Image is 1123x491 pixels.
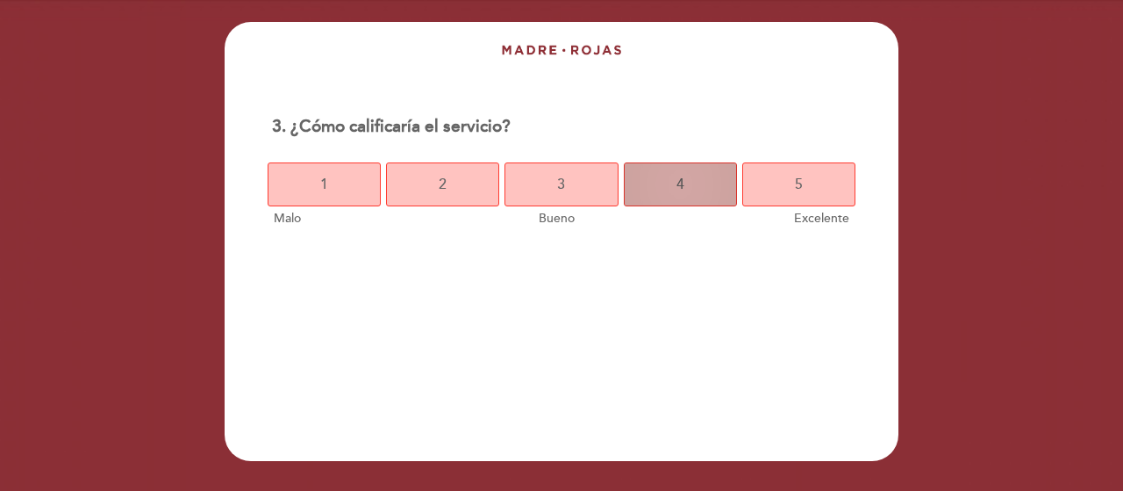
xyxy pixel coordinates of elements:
[320,160,328,209] span: 1
[258,105,864,148] div: 3. ¿Cómo calificaría el servicio?
[624,162,737,206] button: 4
[274,211,301,226] span: Malo
[500,40,623,60] img: header_1647889365.png
[676,160,684,209] span: 4
[268,162,381,206] button: 1
[504,162,618,206] button: 3
[794,211,849,226] span: Excelente
[795,160,803,209] span: 5
[386,162,499,206] button: 2
[539,211,575,226] span: Bueno
[439,160,447,209] span: 2
[742,162,855,206] button: 5
[557,160,565,209] span: 3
